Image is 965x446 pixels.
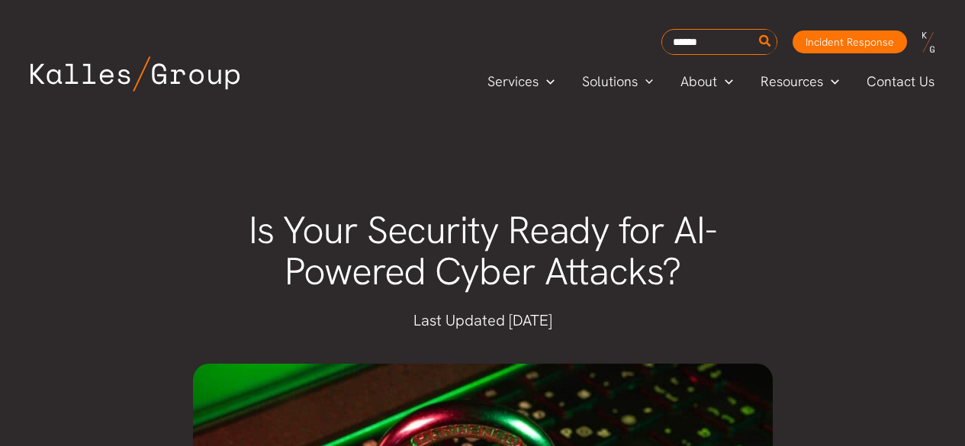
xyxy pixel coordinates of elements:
nav: Primary Site Navigation [474,69,950,94]
span: Menu Toggle [717,70,733,93]
span: Contact Us [867,70,934,93]
img: Kalles Group [31,56,240,91]
span: Menu Toggle [539,70,555,93]
a: SolutionsMenu Toggle [568,70,667,93]
span: Last Updated [DATE] [413,310,552,330]
a: ServicesMenu Toggle [474,70,568,93]
span: Is Your Security Ready for AI-Powered Cyber Attacks? [249,205,716,297]
button: Search [756,30,775,54]
span: Solutions [582,70,638,93]
span: Menu Toggle [823,70,839,93]
a: Incident Response [793,30,907,53]
a: Contact Us [853,70,950,93]
span: Services [487,70,539,93]
span: Menu Toggle [638,70,654,93]
span: About [680,70,717,93]
a: AboutMenu Toggle [667,70,747,93]
a: ResourcesMenu Toggle [747,70,853,93]
span: Resources [761,70,823,93]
